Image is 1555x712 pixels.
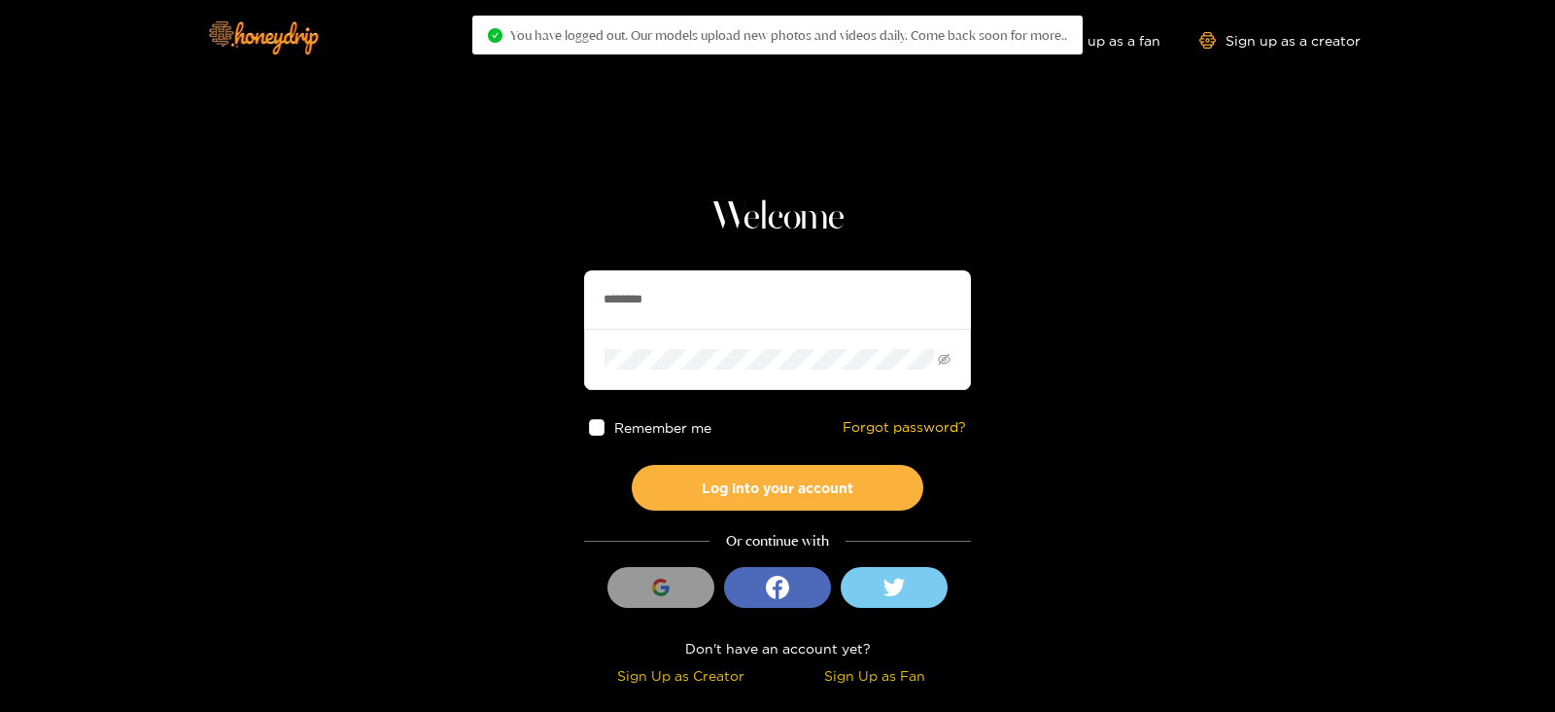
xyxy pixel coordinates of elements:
h1: Welcome [584,195,971,241]
div: Sign Up as Creator [589,664,773,687]
a: Forgot password? [843,419,966,436]
div: Or continue with [584,530,971,552]
span: Remember me [615,420,712,435]
button: Log into your account [632,465,923,511]
span: eye-invisible [938,353,950,366]
div: Don't have an account yet? [584,637,971,659]
a: Sign up as a creator [1199,32,1361,49]
div: Sign Up as Fan [782,664,966,687]
a: Sign up as a fan [1027,32,1160,49]
span: check-circle [488,28,502,43]
span: You have logged out. Our models upload new photos and videos daily. Come back soon for more.. [510,27,1067,43]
